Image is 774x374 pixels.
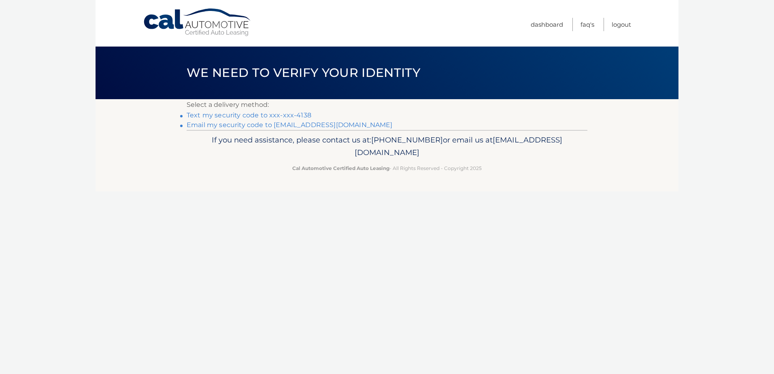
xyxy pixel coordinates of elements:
a: Cal Automotive [143,8,252,37]
strong: Cal Automotive Certified Auto Leasing [292,165,389,171]
a: FAQ's [580,18,594,31]
a: Dashboard [531,18,563,31]
span: We need to verify your identity [187,65,420,80]
p: If you need assistance, please contact us at: or email us at [192,134,582,159]
p: Select a delivery method: [187,99,587,110]
a: Text my security code to xxx-xxx-4138 [187,111,311,119]
p: - All Rights Reserved - Copyright 2025 [192,164,582,172]
a: Logout [612,18,631,31]
a: Email my security code to [EMAIL_ADDRESS][DOMAIN_NAME] [187,121,393,129]
span: [PHONE_NUMBER] [371,135,443,144]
